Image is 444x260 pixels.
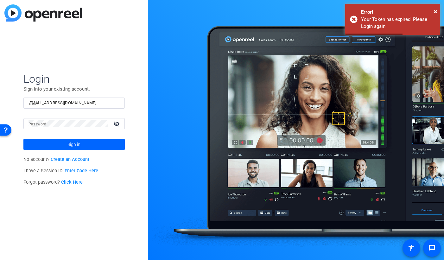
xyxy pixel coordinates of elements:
[110,119,125,128] mat-icon: visibility_off
[23,157,90,162] span: No account?
[29,122,47,126] mat-label: Password
[67,136,80,152] span: Sign in
[428,244,436,252] mat-icon: message
[51,157,89,162] a: Create an Account
[4,4,82,22] img: blue-gradient.svg
[23,180,83,185] span: Forgot password?
[361,16,435,30] div: Your Token has expired. Please Login again
[29,101,39,106] mat-label: Email
[23,139,125,150] button: Sign in
[23,86,125,92] p: Sign into your existing account.
[434,7,437,16] button: Close
[23,168,98,174] span: I have a Session ID.
[61,180,83,185] a: Click Here
[23,72,125,86] span: Login
[361,9,435,16] div: Error!
[65,168,98,174] a: Enter Code Here
[434,8,437,15] span: ×
[408,244,415,252] mat-icon: accessibility
[29,99,120,107] input: Enter Email Address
